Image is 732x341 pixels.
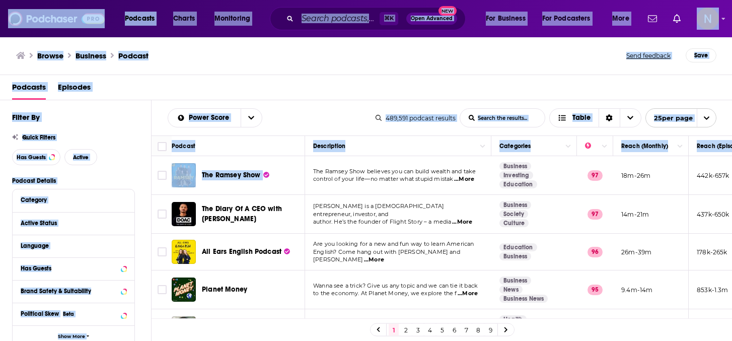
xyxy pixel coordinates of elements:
span: Toggle select row [158,247,167,256]
a: The Diary Of A CEO with [PERSON_NAME] [202,204,302,224]
a: Investing [499,171,533,179]
button: open menu [479,11,538,27]
a: 8 [473,324,483,336]
span: control of your life—no matter what stupid mistak [313,175,453,182]
button: Has Guests [21,262,126,275]
span: Podcasts [125,12,155,26]
h3: Podcast [118,51,149,60]
button: Column Actions [477,141,489,153]
a: Education [499,243,537,251]
span: More [612,12,629,26]
div: Podcast [172,140,195,152]
a: Business [499,277,531,285]
span: author. He’s the founder of Flight Story – a media [313,218,452,225]
span: Planet Money [202,285,247,294]
a: Browse [37,51,63,60]
p: 9.4m-14m [621,286,652,294]
a: Podcasts [12,79,46,100]
a: News [499,286,523,294]
a: Business [499,252,531,260]
h2: Choose List sort [168,108,262,127]
span: Monitoring [214,12,250,26]
p: 853k-1.3m [697,286,728,294]
span: I’m [PERSON_NAME] host of On Purpose the worlds #1 Mental [313,317,468,332]
span: All Ears English Podcast [202,247,281,256]
button: Send feedback [623,48,674,62]
span: Are you looking for a new and fun way to learn American [313,240,474,247]
div: Reach (Monthly) [621,140,668,152]
span: Active [73,155,89,160]
a: Health [499,315,527,323]
p: Podcast Details [12,177,135,184]
p: 18m-26m [621,171,650,180]
span: Table [572,114,591,121]
p: 26m-39m [621,248,651,256]
p: 437k-650k [697,210,729,219]
span: Political Skew [21,310,59,317]
div: Category [21,196,120,203]
button: Column Actions [674,141,686,153]
div: Sort Direction [599,109,620,127]
div: Search podcasts, credits, & more... [279,7,475,30]
a: Planet Money [202,285,247,295]
a: 2 [401,324,411,336]
div: Language [21,242,120,249]
button: Show profile menu [697,8,719,30]
a: Charts [167,11,201,27]
span: Episodes [58,79,91,100]
span: Show More [58,334,85,339]
span: The Ramsey Show [202,171,261,179]
span: [PERSON_NAME] is a [DEMOGRAPHIC_DATA] entrepreneur, investor, and [313,202,444,218]
span: For Business [486,12,526,26]
button: open menu [605,11,642,27]
span: Charts [173,12,195,26]
div: Active Status [21,220,120,227]
a: 3 [413,324,423,336]
a: Show notifications dropdown [644,10,661,27]
div: Brand Safety & Suitability [21,288,118,295]
button: Save [686,48,716,62]
span: The Diary Of A CEO with [PERSON_NAME] [202,204,282,223]
span: New [438,6,457,16]
span: Open Advanced [411,16,453,21]
span: to the economy. At Planet Money, we explore the f [313,290,457,297]
span: The Ramsey Show believes you can build wealth and take [313,168,476,175]
div: 489,591 podcast results [376,114,456,122]
a: The Ramsey Show [172,163,196,187]
a: 7 [461,324,471,336]
button: open menu [645,108,716,127]
span: Toggle select row [158,210,167,219]
span: For Podcasters [542,12,591,26]
a: Business [499,162,531,170]
span: 25 per page [646,110,693,126]
h2: Choose View [549,108,641,127]
button: Column Actions [562,141,574,153]
a: Show notifications dropdown [669,10,685,27]
p: 95 [588,285,603,295]
a: 4 [425,324,435,336]
button: Column Actions [599,141,611,153]
button: Open AdvancedNew [406,13,457,25]
a: Education [499,180,537,188]
span: Toggle select row [158,285,167,294]
p: 96 [588,247,603,257]
img: On Purpose with Jay Shetty [172,316,196,340]
p: 178k-265k [697,248,727,256]
button: Brand Safety & Suitability [21,285,126,297]
span: English? Come hang out with [PERSON_NAME] and [PERSON_NAME] [313,248,460,263]
div: Has Guests [21,265,118,272]
p: 442k-657k [697,171,729,180]
button: open menu [118,11,168,27]
img: All Ears English Podcast [172,240,196,264]
img: Planet Money [172,278,196,302]
span: ...More [454,175,474,183]
a: Business News [499,295,548,303]
a: The Ramsey Show [202,170,269,180]
img: Podchaser - Follow, Share and Rate Podcasts [8,9,105,28]
a: Business [499,201,531,209]
h1: Business [76,51,106,60]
